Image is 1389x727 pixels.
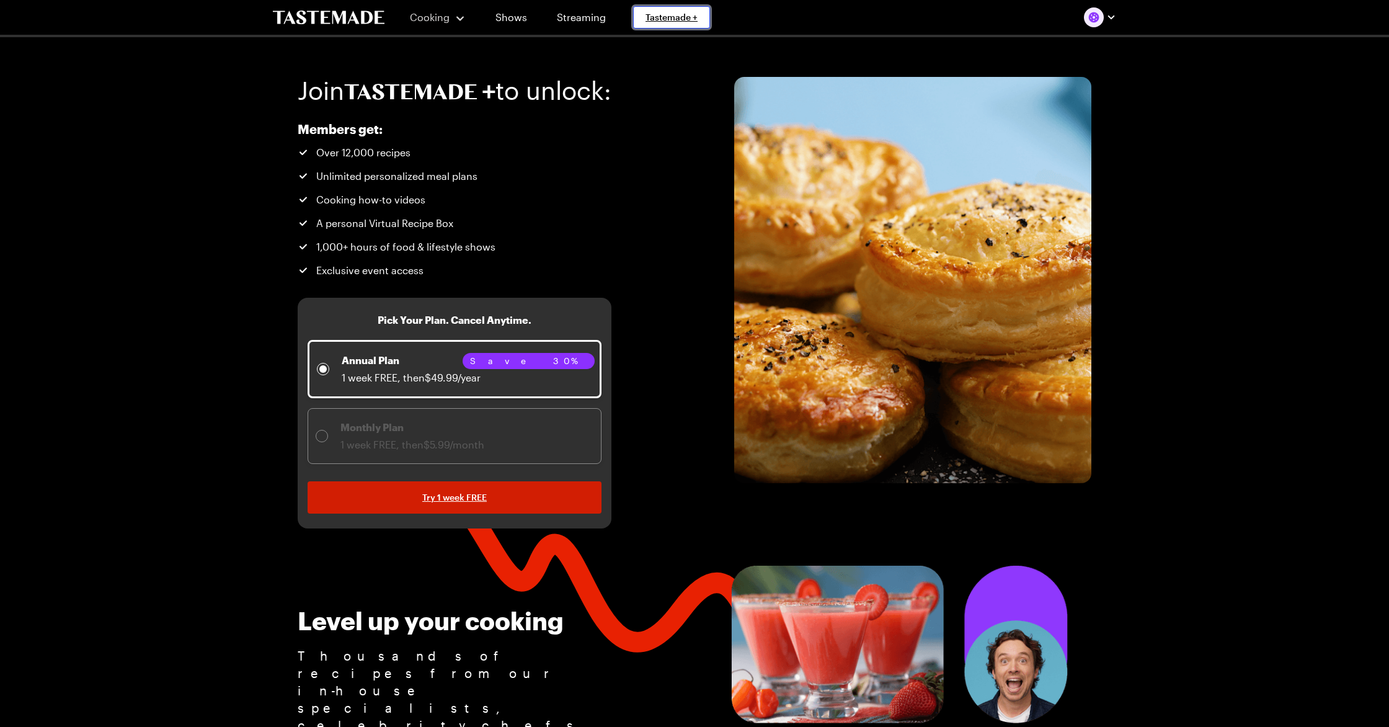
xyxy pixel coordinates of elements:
span: 1,000+ hours of food & lifestyle shows [316,239,495,254]
a: Tastemade + [633,6,710,29]
span: 1 week FREE, then $49.99/year [342,372,481,383]
h1: Join to unlock: [298,77,611,104]
img: Profile picture [1084,7,1104,27]
span: Cooking [410,11,450,23]
h3: Level up your cooking [298,607,605,635]
span: Exclusive event access [316,263,424,278]
span: Unlimited personalized meal plans [316,169,477,184]
h2: Members get: [298,122,575,136]
span: A personal Virtual Recipe Box [316,216,453,231]
ul: Tastemade+ Annual subscription benefits [298,145,575,278]
a: Try 1 week FREE [308,481,601,514]
span: Over 12,000 recipes [316,145,410,160]
span: Tastemade + [646,11,698,24]
span: Cooking how-to videos [316,192,425,207]
button: Cooking [409,2,466,32]
span: Save 30% [470,354,587,368]
button: Profile picture [1084,7,1116,27]
p: Monthly Plan [340,420,484,435]
span: Try 1 week FREE [422,491,487,504]
span: 1 week FREE, then $5.99/month [340,439,484,450]
a: To Tastemade Home Page [273,11,384,25]
h3: Pick Your Plan. Cancel Anytime. [378,313,531,328]
p: Annual Plan [342,353,481,368]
